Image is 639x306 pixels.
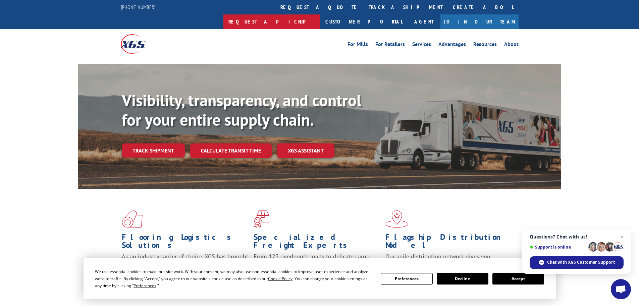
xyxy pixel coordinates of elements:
[530,234,624,239] span: Questions? Chat with us!
[412,42,431,49] a: Services
[122,253,248,276] span: As an industry carrier of choice, XGS has brought innovation and dedication to flooring logistics...
[408,14,440,29] a: Agent
[223,14,320,29] a: Request a pickup
[385,233,512,253] h1: Flagship Distribution Model
[320,14,408,29] a: Customer Portal
[492,273,544,285] button: Accept
[504,42,519,49] a: About
[268,276,292,281] span: Cookie Policy
[547,259,615,265] span: Chat with XGS Customer Support
[121,4,156,10] a: [PHONE_NUMBER]
[437,273,488,285] button: Decline
[438,42,466,49] a: Advantages
[254,233,380,253] h1: Specialized Freight Experts
[254,210,269,228] img: xgs-icon-focused-on-flooring-red
[530,256,624,269] span: Chat with XGS Customer Support
[122,233,249,253] h1: Flooring Logistics Solutions
[611,279,631,299] a: Open chat
[348,42,368,49] a: For Mills
[122,210,143,228] img: xgs-icon-total-supply-chain-intelligence-red
[530,245,586,250] span: Support is online
[277,143,334,158] a: XGS ASSISTANT
[440,14,519,29] a: Join Our Team
[84,258,556,299] div: Cookie Consent Prompt
[122,90,361,130] b: Visibility, transparency, and control for your entire supply chain.
[95,268,373,289] div: We use essential cookies to make our site work. With your consent, we may also use non-essential ...
[473,42,497,49] a: Resources
[254,253,380,282] p: From 123 overlength loads to delicate cargo, our experienced staff knows the best way to move you...
[134,283,156,289] span: Preferences
[122,143,185,158] a: Track shipment
[381,273,432,285] button: Preferences
[375,42,405,49] a: For Retailers
[190,143,272,158] a: Calculate transit time
[385,210,409,228] img: xgs-icon-flagship-distribution-model-red
[385,253,509,268] span: Our agile distribution network gives you nationwide inventory management on demand.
